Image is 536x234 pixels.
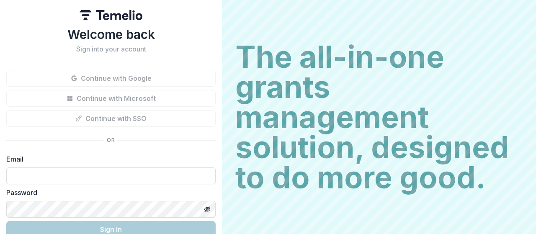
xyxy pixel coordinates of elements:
[80,10,142,20] img: Temelio
[6,188,211,198] label: Password
[201,203,214,216] button: Toggle password visibility
[6,90,216,107] button: Continue with Microsoft
[6,70,216,87] button: Continue with Google
[6,110,216,127] button: Continue with SSO
[6,45,216,53] h2: Sign into your account
[6,27,216,42] h1: Welcome back
[6,154,211,164] label: Email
